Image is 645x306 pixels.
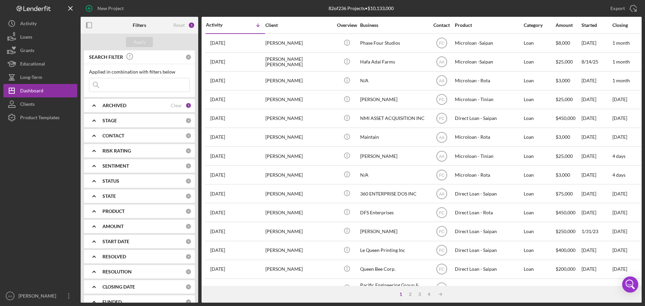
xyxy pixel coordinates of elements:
div: Loans [20,30,32,45]
div: Activity [20,17,37,32]
text: AA [439,79,444,83]
text: FC [439,210,444,215]
button: Grants [3,44,77,57]
div: [DATE] [582,72,612,90]
div: Loan [524,279,555,297]
div: Loan [524,185,555,203]
div: New Project [97,2,124,15]
time: [DATE] [612,115,627,121]
time: [DATE] [612,228,627,234]
div: Loan [524,204,555,221]
div: $75,000 [556,185,581,203]
div: [DATE] [582,279,612,297]
div: [DATE] [582,147,612,165]
time: [DATE] [612,247,627,253]
div: Loan [524,110,555,127]
div: [PERSON_NAME] [360,222,427,240]
div: 1/31/23 [582,222,612,240]
text: FC [439,41,444,46]
div: 0 [185,299,191,305]
div: 0 [185,238,191,245]
div: 1 [185,102,191,108]
time: 2025-06-10 23:17 [210,266,225,272]
div: Dashboard [20,84,43,99]
div: Activity [206,22,235,28]
div: [PERSON_NAME] [360,91,427,108]
div: Client [265,23,333,28]
div: Phase Four Studios [360,34,427,52]
div: Business [360,23,427,28]
div: Reset [173,23,185,28]
text: AA [439,191,444,196]
time: [DATE] [612,266,627,272]
text: AA [439,60,444,64]
div: Loan [524,242,555,259]
div: Maintain [360,128,427,146]
div: Contact [429,23,454,28]
div: $3,000 [556,128,581,146]
text: FC [439,248,444,253]
text: AA [439,135,444,140]
div: $200,000 [556,260,581,278]
b: CLOSING DATE [102,284,135,290]
time: 2025-07-04 07:50 [210,191,225,196]
div: $25,000 [556,53,581,71]
div: [DATE] [582,260,612,278]
time: 2025-06-30 03:34 [210,229,225,234]
div: Loan [524,222,555,240]
div: Direct Loan - Saipan [455,242,522,259]
div: 8/14/25 [582,53,612,71]
b: RESOLUTION [102,269,132,274]
div: 0 [185,54,191,60]
time: 2025-08-10 23:09 [210,78,225,83]
div: 1 [188,22,195,29]
button: Product Templates [3,111,77,124]
div: Export [610,2,625,15]
div: 0 [185,223,191,229]
time: [DATE] [612,285,627,291]
text: FC [439,267,444,272]
button: Export [604,2,642,15]
b: AMOUNT [102,224,124,229]
div: Started [582,23,612,28]
div: $450,000 [556,204,581,221]
time: 2025-07-03 00:59 [210,210,225,215]
div: [PERSON_NAME] [265,279,333,297]
div: Microloan - Rota [455,128,522,146]
div: [PERSON_NAME] [265,260,333,278]
text: FC [439,173,444,177]
div: Direct Loan - Saipan [455,222,522,240]
div: [DATE] [582,91,612,108]
div: 1 [396,292,405,297]
div: [PERSON_NAME] [265,91,333,108]
div: $250,000 [556,222,581,240]
b: PRODUCT [102,209,125,214]
b: SEARCH FILTER [89,54,123,60]
time: [DATE] [612,210,627,215]
div: [DATE] [582,166,612,184]
div: [DATE] [582,185,612,203]
div: 0 [185,178,191,184]
time: 1 month [612,40,630,46]
div: $200,000 [556,279,581,297]
div: Microloan -Saipan [455,34,522,52]
div: Hafa Adai Farms [360,53,427,71]
b: RISK RATING [102,148,131,154]
div: Loan [524,128,555,146]
div: [PERSON_NAME] [265,204,333,221]
time: [DATE] [612,134,627,140]
div: [DATE] [582,34,612,52]
div: 82 of 236 Projects • $10,133,000 [329,6,394,11]
time: 2025-07-23 01:58 [210,154,225,159]
div: [DATE] [582,242,612,259]
time: 2025-08-14 05:40 [210,59,225,64]
div: [PERSON_NAME] [360,147,427,165]
div: Overview [334,23,359,28]
div: [PERSON_NAME] [265,34,333,52]
time: 4 days [612,153,626,159]
div: Direct Loan - Saipan [455,279,522,297]
button: Loans [3,30,77,44]
time: 2025-07-08 03:09 [210,172,225,178]
div: 360 ENTERPRISE DOS INC [360,185,427,203]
